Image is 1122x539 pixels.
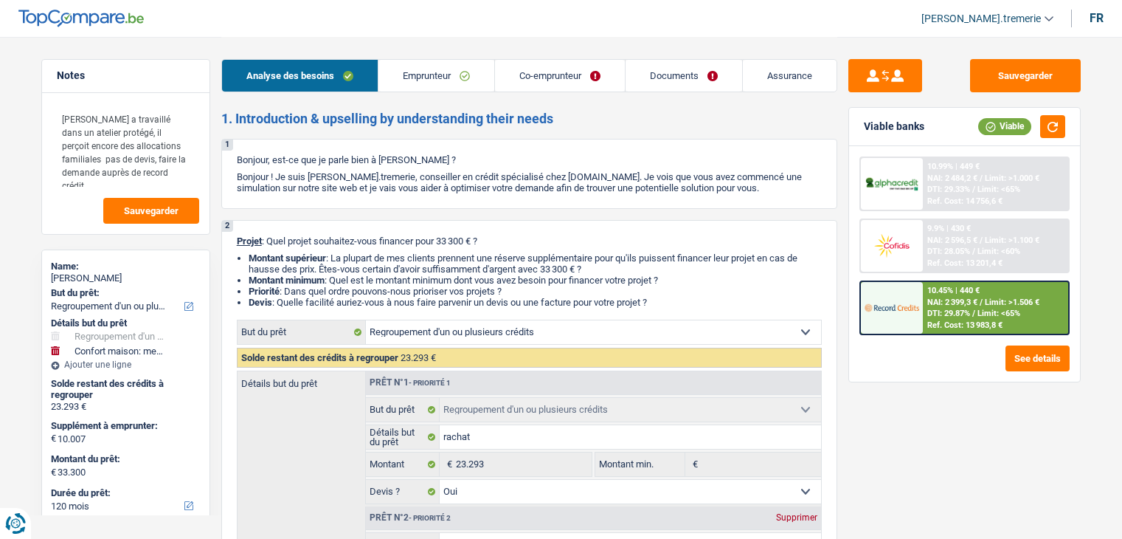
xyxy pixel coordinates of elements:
[772,513,821,522] div: Supprimer
[51,272,201,284] div: [PERSON_NAME]
[927,258,1002,268] div: Ref. Cost: 13 201,4 €
[864,120,924,133] div: Viable banks
[985,174,1039,183] span: Limit: >1.000 €
[249,297,272,308] span: Devis
[51,261,201,272] div: Name:
[366,425,440,449] label: Détails but du prêt
[927,224,971,233] div: 9.9% | 430 €
[440,453,456,476] span: €
[366,398,440,422] label: But du prêt
[51,360,201,370] div: Ajouter une ligne
[927,162,980,171] div: 10.99% | 449 €
[366,453,440,476] label: Montant
[409,514,451,522] span: - Priorité 2
[124,206,179,216] span: Sauvegarder
[51,317,201,329] div: Détails but du prêt
[927,174,977,183] span: NAI: 2 484,2 €
[980,236,983,245] span: /
[249,297,822,308] li: : Quelle facilité auriez-vous à nous faire parvenir un devis ou une facture pour votre projet ?
[249,286,280,297] strong: Priorité
[366,513,454,523] div: Prêt n°2
[977,247,1020,256] span: Limit: <60%
[249,253,326,264] strong: Montant supérieur
[978,118,1031,134] div: Viable
[409,379,451,387] span: - Priorité 1
[237,236,822,247] p: : Quel projet souhaitez-vous financer pour 33 300 € ?
[366,378,454,388] div: Prêt n°1
[51,467,56,478] span: €
[977,309,1020,318] span: Limit: <65%
[865,176,919,193] img: AlphaCredit
[401,352,436,363] span: 23.293 €
[927,298,977,307] span: NAI: 2 399,3 €
[222,140,233,151] div: 1
[378,60,494,92] a: Emprunteur
[743,60,837,92] a: Assurance
[927,247,970,256] span: DTI: 28.05%
[970,59,1081,92] button: Sauvegarder
[495,60,625,92] a: Co-emprunteur
[249,253,822,275] li: : La plupart de mes clients prennent une réserve supplémentaire pour qu'ils puissent financer leu...
[927,309,970,318] span: DTI: 29.87%
[921,13,1041,25] span: [PERSON_NAME].tremerie
[221,111,837,127] h2: 1. Introduction & upselling by understanding their needs
[980,174,983,183] span: /
[985,236,1039,245] span: Limit: >1.100 €
[685,453,702,476] span: €
[927,185,970,194] span: DTI: 29.33%
[51,420,198,432] label: Supplément à emprunter:
[103,198,199,224] button: Sauvegarder
[51,287,198,299] label: But du prêt:
[249,275,822,286] li: : Quel est le montant minimum dont vous avez besoin pour financer votre projet ?
[51,487,198,499] label: Durée du prêt:
[222,221,233,232] div: 2
[51,453,198,465] label: Montant du prêt:
[238,371,365,388] label: Détails but du prêt
[249,286,822,297] li: : Dans quel ordre pouvons-nous prioriser vos projets ?
[927,236,977,245] span: NAI: 2 596,5 €
[972,309,975,318] span: /
[927,286,980,295] div: 10.45% | 440 €
[626,60,742,92] a: Documents
[51,433,56,444] span: €
[366,480,440,504] label: Devis ?
[238,320,366,344] label: But du prêt
[910,7,1053,31] a: [PERSON_NAME].tremerie
[241,352,398,363] span: Solde restant des crédits à regrouper
[1090,11,1104,25] div: fr
[927,320,1002,330] div: Ref. Cost: 13 983,8 €
[977,185,1020,194] span: Limit: <65%
[51,378,201,401] div: Solde restant des crédits à regrouper
[865,232,919,259] img: Cofidis
[985,298,1039,307] span: Limit: >1.506 €
[927,196,1002,206] div: Ref. Cost: 14 756,6 €
[972,247,975,256] span: /
[980,298,983,307] span: /
[595,453,685,476] label: Montant min.
[51,401,201,413] div: 23.293 €
[865,294,919,321] img: Record Credits
[18,10,144,27] img: TopCompare Logo
[237,171,822,193] p: Bonjour ! Je suis [PERSON_NAME].tremerie, conseiller en crédit spécialisé chez [DOMAIN_NAME]. Je ...
[237,154,822,165] p: Bonjour, est-ce que je parle bien à [PERSON_NAME] ?
[237,236,262,247] span: Projet
[249,275,325,286] strong: Montant minimum
[57,69,195,82] h5: Notes
[972,185,975,194] span: /
[222,60,378,92] a: Analyse des besoins
[1005,346,1070,371] button: See details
